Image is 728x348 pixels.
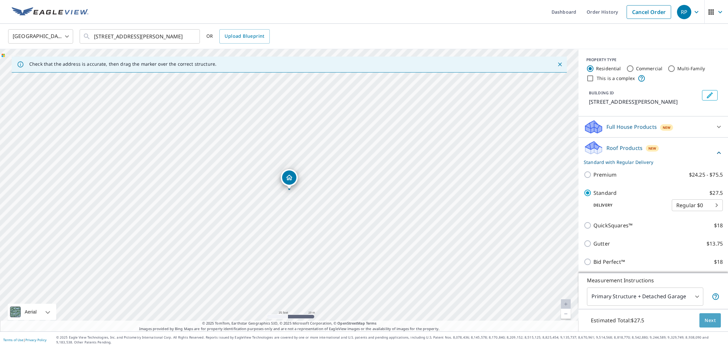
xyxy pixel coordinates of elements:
[714,258,723,266] p: $18
[8,304,56,320] div: Aerial
[219,29,269,44] a: Upload Blueprint
[627,5,671,19] a: Cancel Order
[206,29,270,44] div: OR
[584,140,723,166] div: Roof ProductsNewStandard with Regular Delivery
[593,221,632,229] p: QuickSquares™
[56,335,725,345] p: © 2025 Eagle View Technologies, Inc. and Pictometry International Corp. All Rights Reserved. Repo...
[366,321,377,326] a: Terms
[587,288,703,306] div: Primary Structure + Detached Garage
[707,240,723,248] p: $13.75
[589,90,614,96] p: BUILDING ID
[225,32,264,40] span: Upload Blueprint
[689,171,723,179] p: $24.25 - $75.5
[556,60,564,69] button: Close
[337,321,365,326] a: OpenStreetMap
[672,196,723,214] div: Regular $0
[3,338,46,342] p: |
[705,316,716,325] span: Next
[597,75,635,82] label: This is a complex
[584,119,723,135] div: Full House ProductsNew
[586,57,720,63] div: PROPERTY TYPE
[202,321,377,326] span: © 2025 TomTom, Earthstar Geographics SIO, © 2025 Microsoft Corporation, ©
[584,202,672,208] p: Delivery
[606,123,657,131] p: Full House Products
[23,304,39,320] div: Aerial
[699,313,721,328] button: Next
[586,313,649,328] p: Estimated Total: $27.5
[712,293,720,301] span: Your report will include the primary structure and a detached garage if one exists.
[714,221,723,229] p: $18
[677,65,705,72] label: Multi-Family
[677,5,691,19] div: RP
[702,90,718,100] button: Edit building 1
[25,338,46,342] a: Privacy Policy
[648,146,656,151] span: New
[561,299,571,309] a: Current Level 20, Zoom In Disabled
[29,61,216,67] p: Check that the address is accurate, then drag the marker over the correct structure.
[593,258,625,266] p: Bid Perfect™
[593,189,617,197] p: Standard
[12,7,88,17] img: EV Logo
[709,189,723,197] p: $27.5
[561,309,571,319] a: Current Level 20, Zoom Out
[593,240,610,248] p: Gutter
[593,171,617,179] p: Premium
[596,65,621,72] label: Residential
[663,125,670,130] span: New
[94,27,187,46] input: Search by address or latitude-longitude
[589,98,699,106] p: [STREET_ADDRESS][PERSON_NAME]
[584,159,715,166] p: Standard with Regular Delivery
[3,338,23,342] a: Terms of Use
[8,27,73,46] div: [GEOGRAPHIC_DATA]
[587,276,720,284] p: Measurement Instructions
[281,169,298,189] div: Dropped pin, building 1, Residential property, 122 Caroline Ln Cashiers, NC 28717
[636,65,663,72] label: Commercial
[606,144,643,152] p: Roof Products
